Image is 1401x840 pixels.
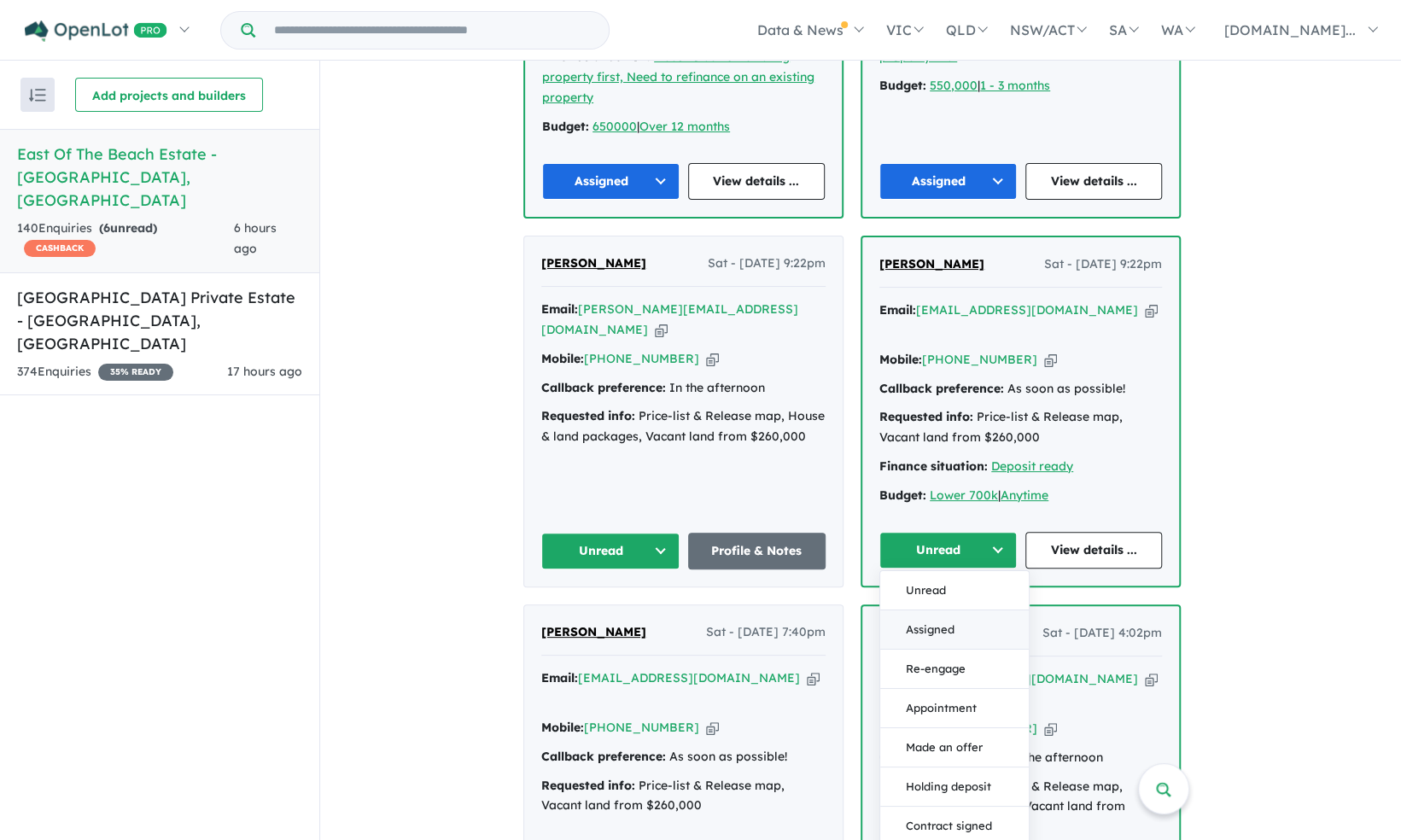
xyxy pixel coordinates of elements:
span: [PERSON_NAME] [879,256,984,271]
a: [PERSON_NAME] [541,254,646,274]
button: Copy [1044,351,1057,369]
button: Assigned [879,163,1017,200]
button: Copy [706,350,719,368]
a: Profile & Notes [688,533,826,569]
button: Copy [655,321,668,339]
div: Price-list & Release map, Vacant land from $260,000 [879,407,1162,448]
span: Sat - [DATE] 4:02pm [1042,623,1162,644]
a: [PHONE_NUMBER] [922,352,1037,367]
strong: Budget: [879,78,926,93]
a: [PHONE_NUMBER] [584,720,699,735]
div: Price-list & Release map, Vacant land from $260,000 [541,776,826,817]
button: Copy [1145,670,1158,688]
div: 140 Enquir ies [17,219,234,260]
a: [PERSON_NAME] [541,622,646,643]
h5: [GEOGRAPHIC_DATA] Private Estate - [GEOGRAPHIC_DATA] , [GEOGRAPHIC_DATA] [17,286,302,355]
a: [EMAIL_ADDRESS][DOMAIN_NAME] [916,302,1138,318]
button: Assigned [542,163,680,200]
a: Lower 700k [930,487,998,503]
span: CASHBACK [24,240,96,257]
button: Appointment [880,688,1029,727]
span: [PERSON_NAME] [541,624,646,639]
strong: Email: [541,670,578,685]
span: Sat - [DATE] 9:22pm [708,254,826,274]
a: Over 12 months [639,119,730,134]
a: Deposit ready [991,458,1073,474]
span: [DOMAIN_NAME]... [1224,21,1356,38]
button: Unread [541,533,680,569]
a: [PHONE_NUMBER] [584,351,699,366]
button: Add projects and builders [75,78,263,112]
strong: Mobile: [541,720,584,735]
input: Try estate name, suburb, builder or developer [259,12,605,49]
strong: Finance situation: [879,458,988,474]
div: 374 Enquir ies [17,362,173,382]
button: Copy [1044,720,1057,738]
a: 1 - 3 months [980,78,1050,93]
a: 550,000 [930,78,978,93]
strong: Budget: [542,119,589,134]
div: Price-list & Release map, House & land packages, Vacant land from $260,000 [541,406,826,447]
span: 35 % READY [98,364,173,381]
button: Unread [880,570,1029,610]
a: [EMAIL_ADDRESS][DOMAIN_NAME] [578,670,800,685]
div: | [542,117,825,137]
div: As soon as possible! [879,379,1162,400]
span: Sat - [DATE] 9:22pm [1044,254,1162,275]
div: As soon as possible! [541,747,826,767]
a: [PERSON_NAME] [879,254,984,275]
a: Need to sell an existing property first, Need to refinance on an existing property [542,49,814,105]
button: Copy [706,719,719,737]
strong: Email: [879,302,916,318]
strong: Callback preference: [879,381,1004,396]
a: View details ... [1025,163,1163,200]
div: | [879,76,1162,96]
button: Unread [879,532,1017,569]
a: View details ... [688,163,826,200]
strong: Requested info: [541,778,635,793]
a: 650000 [593,119,637,134]
span: Sat - [DATE] 7:40pm [706,622,826,643]
button: Assigned [880,610,1029,649]
strong: Requested info: [879,409,973,424]
a: View details ... [1025,532,1163,569]
a: Anytime [1001,487,1048,503]
img: Openlot PRO Logo White [25,20,167,42]
button: Made an offer [880,727,1029,767]
div: In the afternoon [541,378,826,399]
span: [PERSON_NAME] [541,255,646,271]
button: Holding deposit [880,767,1029,806]
a: [PERSON_NAME][EMAIL_ADDRESS][DOMAIN_NAME] [541,301,798,337]
strong: Callback preference: [541,749,666,764]
strong: Mobile: [541,351,584,366]
strong: Mobile: [879,352,922,367]
button: Copy [807,669,820,687]
strong: Callback preference: [541,380,666,395]
button: Re-engage [880,649,1029,688]
strong: Email: [541,301,578,317]
strong: Requested info: [541,408,635,423]
strong: Budget: [879,487,926,503]
span: 17 hours ago [227,364,302,379]
button: Copy [1145,301,1158,319]
span: 6 hours ago [234,220,277,256]
img: sort.svg [29,89,46,102]
strong: ( unread) [99,220,157,236]
span: 6 [103,220,110,236]
h5: East Of The Beach Estate - [GEOGRAPHIC_DATA] , [GEOGRAPHIC_DATA] [17,143,302,212]
div: | [879,486,1162,506]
